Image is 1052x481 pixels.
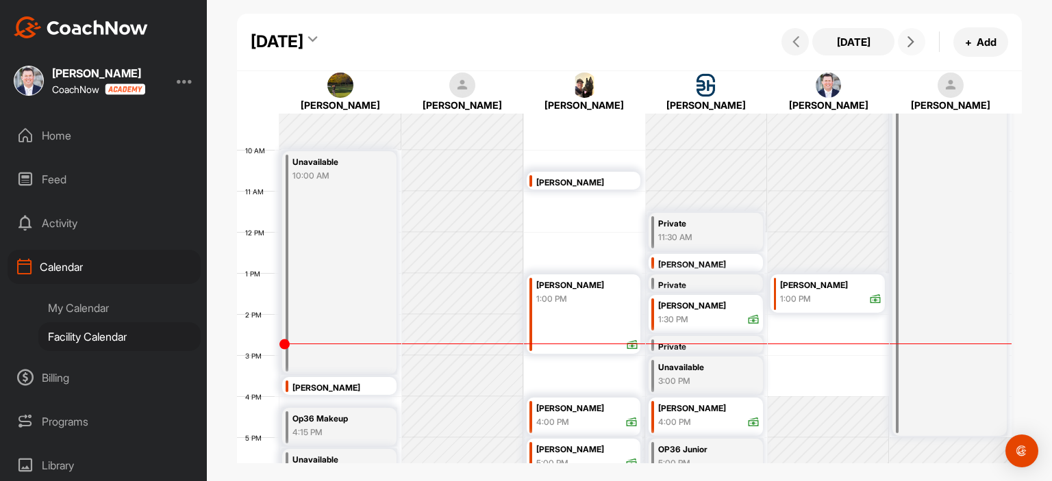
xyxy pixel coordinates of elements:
[292,411,379,427] div: Op36 Makeup
[105,83,145,95] img: CoachNow acadmey
[52,68,145,79] div: [PERSON_NAME]
[536,442,638,458] div: [PERSON_NAME]
[536,175,638,191] div: [PERSON_NAME]
[251,29,303,54] div: [DATE]
[8,162,201,196] div: Feed
[657,98,756,112] div: [PERSON_NAME]
[536,457,568,469] div: 5:00 PM
[658,231,744,244] div: 11:30 AM
[14,16,148,38] img: CoachNow
[965,35,972,49] span: +
[52,83,145,95] div: CoachNow
[8,250,201,284] div: Calendar
[292,155,379,170] div: Unavailable
[237,311,275,319] div: 2 PM
[38,322,201,351] div: Facility Calendar
[8,404,201,439] div: Programs
[694,73,720,99] img: square_7ad5b13df2f80968868703bca0aa46fa.jpg
[812,28,894,55] button: [DATE]
[237,352,275,360] div: 3 PM
[536,293,567,305] div: 1:00 PM
[237,434,275,442] div: 5 PM
[572,73,598,99] img: square_26033acc1671ffc2df74604c74752568.jpg
[14,66,44,96] img: square_6f9ceecb14d737a640b37be27c2c6f8d.jpg
[536,278,638,294] div: [PERSON_NAME]
[237,146,279,155] div: 10 AM
[8,361,201,395] div: Billing
[1005,434,1038,467] div: Open Intercom Messenger
[237,393,275,401] div: 4 PM
[658,278,744,294] div: Private
[292,170,379,182] div: 10:00 AM
[237,187,277,196] div: 11 AM
[658,457,744,469] div: 5:00 PM
[449,73,475,99] img: square_default-ef6cabf814de5a2bf16c804365e32c732080f9872bdf737d349900a9daf73cf9.png
[780,293,811,305] div: 1:00 PM
[658,401,760,417] div: [PERSON_NAME]
[292,380,394,396] div: [PERSON_NAME]
[237,229,278,237] div: 12 PM
[292,452,379,468] div: Unavailable
[658,216,744,232] div: Private
[291,98,390,112] div: [PERSON_NAME]
[536,416,569,428] div: 4:00 PM
[816,73,842,99] img: square_6f9ceecb14d737a640b37be27c2c6f8d.jpg
[237,270,274,278] div: 1 PM
[658,360,744,376] div: Unavailable
[535,98,634,112] div: [PERSON_NAME]
[536,401,638,417] div: [PERSON_NAME]
[658,313,688,326] div: 1:30 PM
[938,73,964,99] img: square_default-ef6cabf814de5a2bf16c804365e32c732080f9872bdf737d349900a9daf73cf9.png
[901,98,1000,112] div: [PERSON_NAME]
[8,206,201,240] div: Activity
[779,98,878,112] div: [PERSON_NAME]
[413,98,512,112] div: [PERSON_NAME]
[38,294,201,322] div: My Calendar
[292,426,379,439] div: 4:15 PM
[8,118,201,153] div: Home
[658,375,744,387] div: 3:00 PM
[953,27,1008,57] button: +Add
[658,257,760,273] div: [PERSON_NAME]
[658,416,691,428] div: 4:00 PM
[658,298,760,314] div: [PERSON_NAME]
[327,73,353,99] img: square_797c77968bd6c84071fbdf84208507ba.jpg
[658,442,744,458] div: OP36 Junior
[658,339,744,355] div: Private
[780,278,881,294] div: [PERSON_NAME]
